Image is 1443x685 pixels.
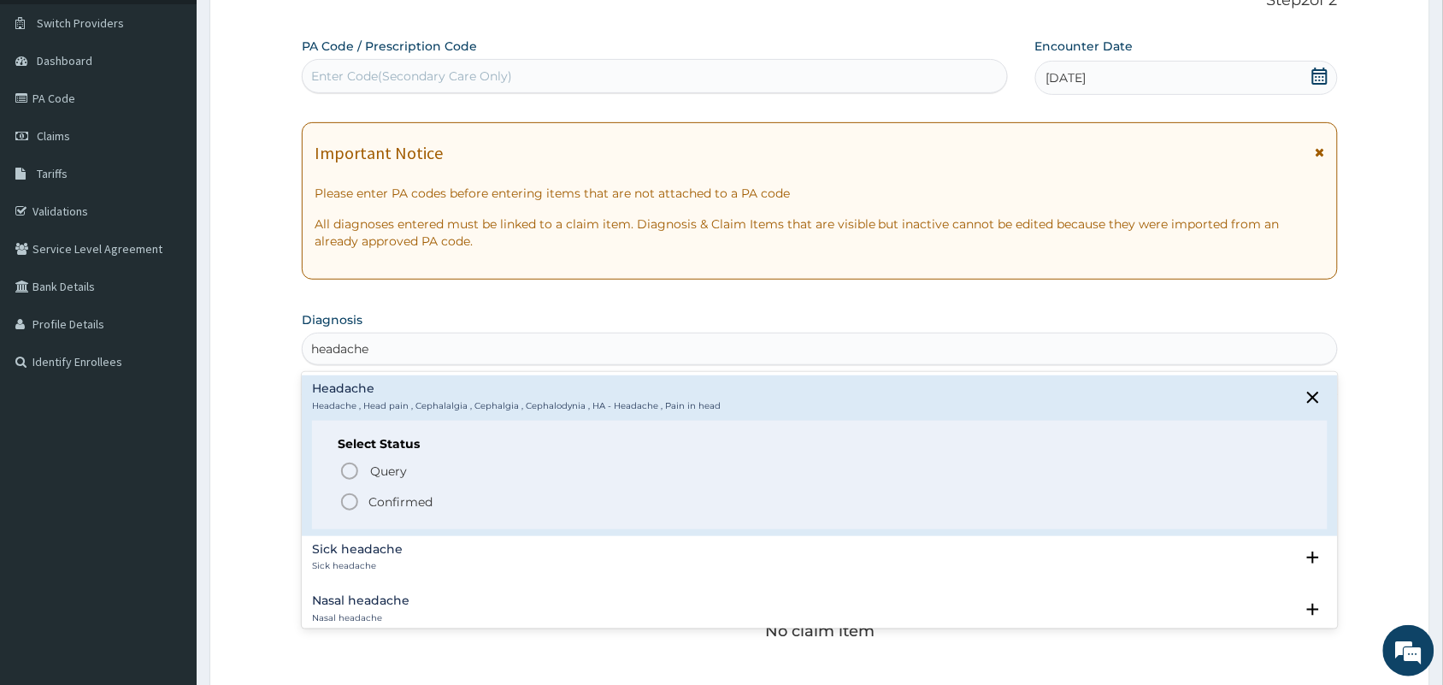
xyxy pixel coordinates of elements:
span: [DATE] [1046,69,1087,86]
i: status option query [339,461,360,481]
p: Sick headache [312,560,403,572]
div: Minimize live chat window [280,9,321,50]
p: Confirmed [368,493,433,511]
h1: Important Notice [315,144,443,162]
p: Headache , Head pain , Cephalalgia , Cephalgia , Cephalodynia , HA - Headache , Pain in head [312,400,721,412]
span: We're online! [99,216,236,388]
h6: Select Status [338,438,1302,451]
i: open select status [1303,599,1323,620]
span: Switch Providers [37,15,124,31]
h4: Sick headache [312,543,403,556]
i: close select status [1303,387,1323,408]
i: status option filled [339,492,360,512]
p: All diagnoses entered must be linked to a claim item. Diagnosis & Claim Items that are visible bu... [315,216,1325,250]
div: Enter Code(Secondary Care Only) [311,68,512,85]
span: Query [370,463,407,480]
textarea: Type your message and hit 'Enter' [9,467,326,527]
label: Encounter Date [1035,38,1134,55]
div: Chat with us now [89,96,287,118]
p: Nasal headache [312,612,409,624]
span: Claims [37,128,70,144]
p: Please enter PA codes before entering items that are not attached to a PA code [315,185,1325,202]
label: PA Code / Prescription Code [302,38,477,55]
span: Dashboard [37,53,92,68]
p: No claim item [765,623,875,640]
span: Tariffs [37,166,68,181]
i: open select status [1303,547,1323,568]
h4: Headache [312,382,721,395]
img: d_794563401_company_1708531726252_794563401 [32,86,69,128]
h4: Nasal headache [312,594,409,607]
label: Diagnosis [302,311,362,328]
